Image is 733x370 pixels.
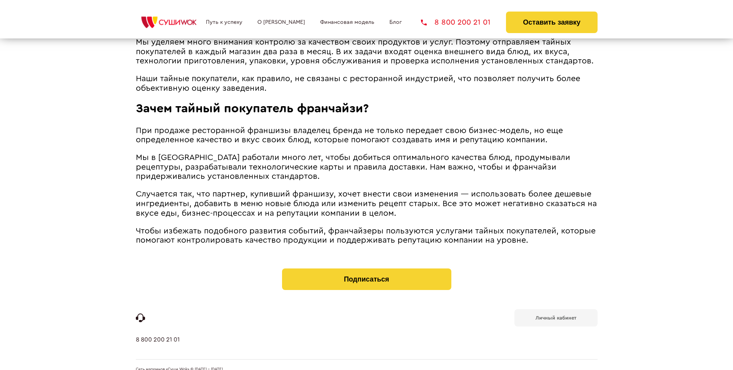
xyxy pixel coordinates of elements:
[389,19,402,25] a: Блог
[136,127,563,144] span: При продаже ресторанной франшизы владелец бренда не только передает свою бизнес-модель, но еще оп...
[282,268,451,290] button: Подписаться
[206,19,242,25] a: Путь к успеху
[136,227,596,245] span: Чтобы избежать подобного развития событий, франчайзеры пользуются услугами тайных покупателей, ко...
[136,336,180,359] a: 8 800 200 21 01
[136,190,597,217] span: Случается так, что партнер, купивший франшизу, хочет внести свои изменения ― использовать более д...
[421,18,491,26] a: 8 800 200 21 01
[536,315,576,320] b: Личный кабинет
[514,309,598,327] a: Личный кабинет
[506,12,597,33] button: Оставить заявку
[136,102,369,115] span: Зачем тайный покупатель франчайзи?
[136,153,570,180] span: Мы в [GEOGRAPHIC_DATA] работали много лет, чтобы добиться оптимального качества блюд, продумывали...
[257,19,305,25] a: О [PERSON_NAME]
[136,38,594,65] span: Мы уделяем много внимания контролю за качеством своих продуктов и услуг. Поэтому отправляем тайны...
[136,75,580,92] span: Наши тайные покупатели, как правило, не связаны с ресторанной индустрией, что позволяет получить ...
[434,18,491,26] span: 8 800 200 21 01
[320,19,374,25] a: Финансовая модель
